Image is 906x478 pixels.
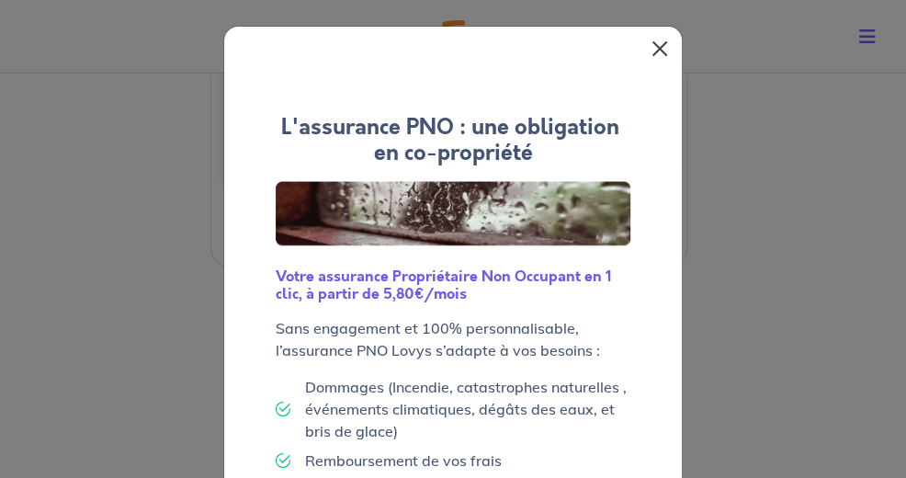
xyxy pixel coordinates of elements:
[645,34,674,63] button: Close
[305,376,630,442] p: Dommages (Incendie, catastrophes naturelles , événements climatiques, dégâts des eaux, et bris de...
[276,181,630,245] img: Logo Lovys
[276,115,630,166] h4: L'assurance PNO : une obligation en co-propriété
[276,317,630,361] p: Sans engagement et 100% personnalisable, l’assurance PNO Lovys s’adapte à vos besoins :
[305,450,502,472] p: Remboursement de vos frais
[276,267,630,302] h6: Votre assurance Propriétaire Non Occupant en 1 clic, à partir de 5,80€/mois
